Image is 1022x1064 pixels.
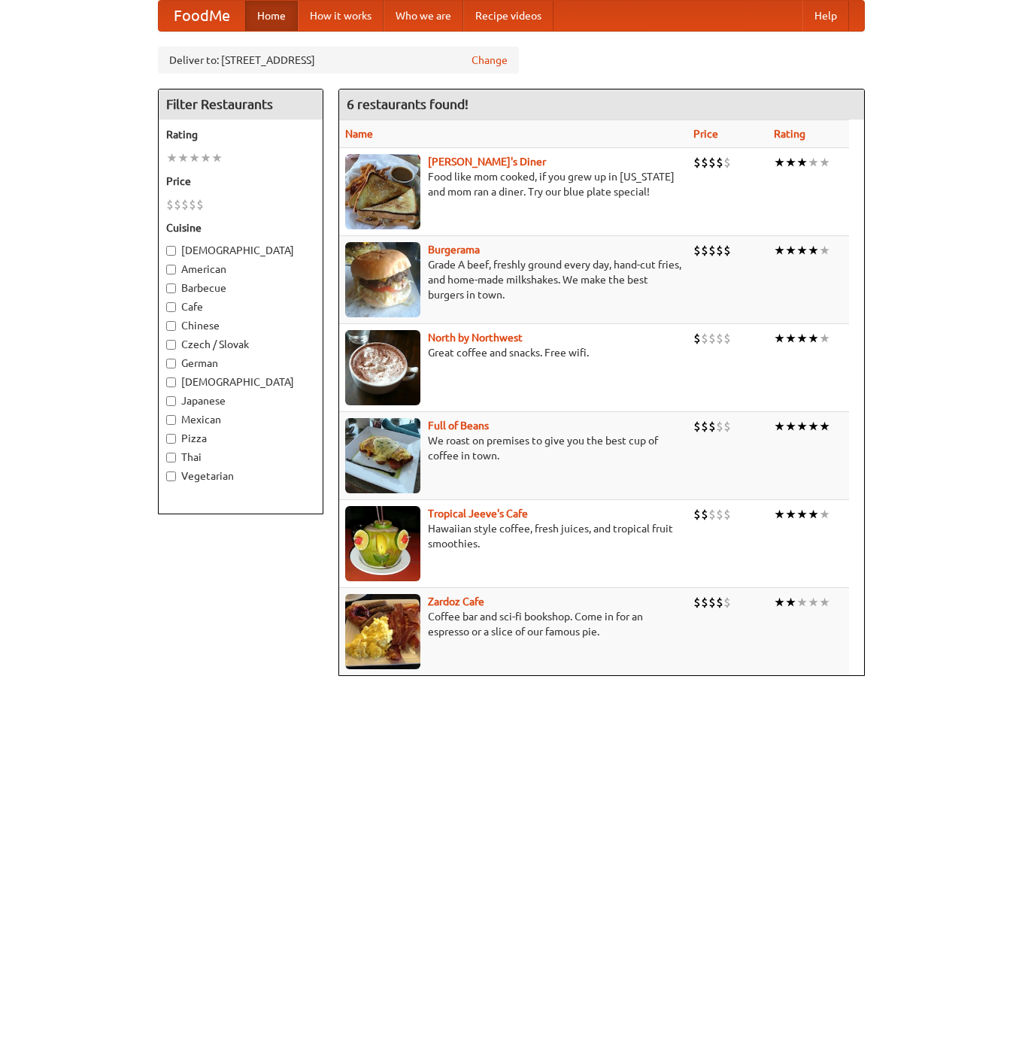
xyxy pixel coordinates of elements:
[716,418,723,435] li: $
[345,154,420,229] img: sallys.jpg
[345,506,420,581] img: jeeves.jpg
[428,244,480,256] a: Burgerama
[196,196,204,213] li: $
[347,97,469,111] ng-pluralize: 6 restaurants found!
[428,332,523,344] a: North by Northwest
[166,318,315,333] label: Chinese
[166,340,176,350] input: Czech / Slovak
[819,506,830,523] li: ★
[808,594,819,611] li: ★
[796,594,808,611] li: ★
[166,220,315,235] h5: Cuisine
[808,330,819,347] li: ★
[819,154,830,171] li: ★
[166,265,176,274] input: American
[159,89,323,120] h4: Filter Restaurants
[463,1,553,31] a: Recipe videos
[166,174,315,189] h5: Price
[345,418,420,493] img: beans.jpg
[166,471,176,481] input: Vegetarian
[693,154,701,171] li: $
[166,321,176,331] input: Chinese
[774,128,805,140] a: Rating
[428,420,489,432] a: Full of Beans
[345,345,681,360] p: Great coffee and snacks. Free wifi.
[158,47,519,74] div: Deliver to: [STREET_ADDRESS]
[785,154,796,171] li: ★
[345,330,420,405] img: north.jpg
[428,596,484,608] a: Zardoz Cafe
[785,506,796,523] li: ★
[189,196,196,213] li: $
[774,418,785,435] li: ★
[723,418,731,435] li: $
[166,337,315,352] label: Czech / Slovak
[174,196,181,213] li: $
[181,196,189,213] li: $
[166,415,176,425] input: Mexican
[428,156,546,168] a: [PERSON_NAME]'s Diner
[819,330,830,347] li: ★
[166,374,315,390] label: [DEMOGRAPHIC_DATA]
[693,418,701,435] li: $
[166,196,174,213] li: $
[785,242,796,259] li: ★
[166,299,315,314] label: Cafe
[723,242,731,259] li: $
[166,356,315,371] label: German
[211,150,223,166] li: ★
[345,128,373,140] a: Name
[159,1,245,31] a: FoodMe
[166,127,315,142] h5: Rating
[166,450,315,465] label: Thai
[345,242,420,317] img: burgerama.jpg
[428,508,528,520] a: Tropical Jeeve's Cafe
[774,330,785,347] li: ★
[796,418,808,435] li: ★
[785,594,796,611] li: ★
[708,418,716,435] li: $
[177,150,189,166] li: ★
[701,242,708,259] li: $
[166,393,315,408] label: Japanese
[166,468,315,483] label: Vegetarian
[298,1,384,31] a: How it works
[723,330,731,347] li: $
[701,418,708,435] li: $
[345,257,681,302] p: Grade A beef, freshly ground every day, hand-cut fries, and home-made milkshakes. We make the bes...
[701,594,708,611] li: $
[716,330,723,347] li: $
[708,506,716,523] li: $
[774,154,785,171] li: ★
[693,128,718,140] a: Price
[166,412,315,427] label: Mexican
[166,283,176,293] input: Barbecue
[166,359,176,368] input: German
[693,594,701,611] li: $
[166,377,176,387] input: [DEMOGRAPHIC_DATA]
[166,262,315,277] label: American
[245,1,298,31] a: Home
[345,609,681,639] p: Coffee bar and sci-fi bookshop. Come in for an espresso or a slice of our famous pie.
[774,594,785,611] li: ★
[701,330,708,347] li: $
[819,594,830,611] li: ★
[716,506,723,523] li: $
[723,154,731,171] li: $
[785,330,796,347] li: ★
[189,150,200,166] li: ★
[796,242,808,259] li: ★
[808,418,819,435] li: ★
[723,506,731,523] li: $
[716,594,723,611] li: $
[384,1,463,31] a: Who we are
[708,154,716,171] li: $
[819,242,830,259] li: ★
[166,246,176,256] input: [DEMOGRAPHIC_DATA]
[808,154,819,171] li: ★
